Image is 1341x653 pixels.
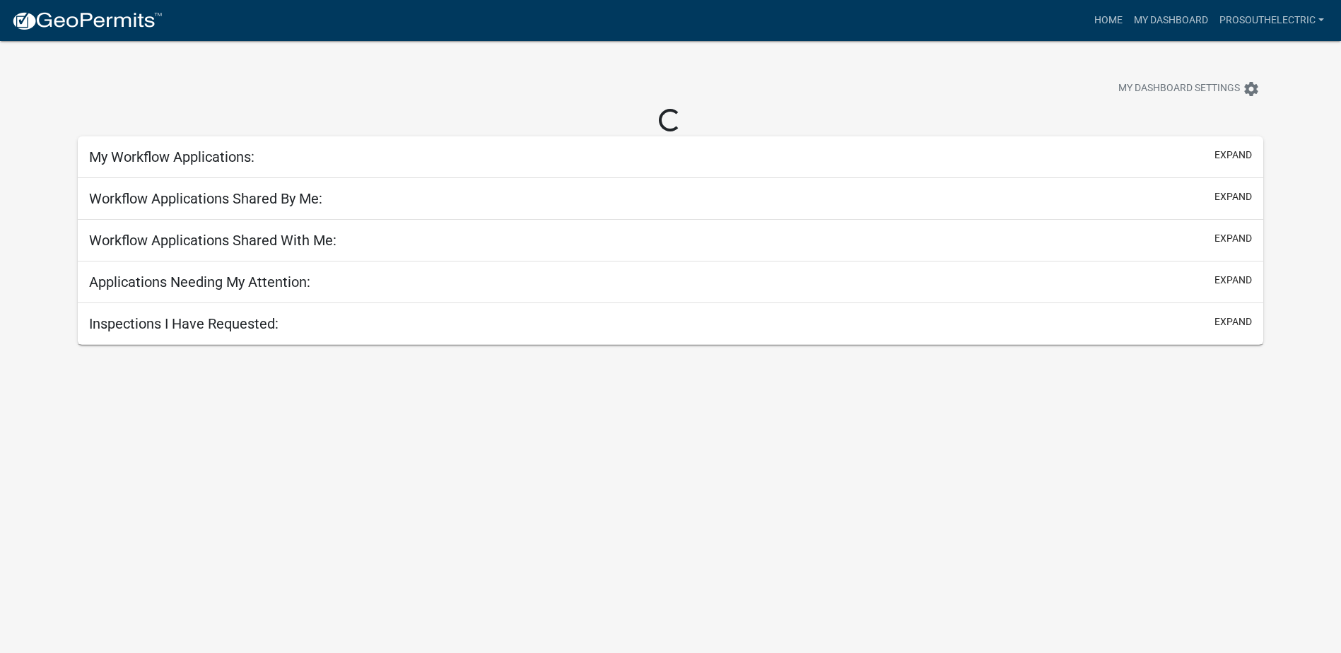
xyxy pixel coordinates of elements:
h5: My Workflow Applications: [89,148,254,165]
i: settings [1243,81,1260,98]
h5: Applications Needing My Attention: [89,273,310,290]
button: expand [1214,148,1252,163]
h5: Workflow Applications Shared By Me: [89,190,322,207]
a: Home [1089,7,1128,34]
a: Prosouthelectric [1214,7,1330,34]
button: My Dashboard Settingssettings [1107,75,1271,102]
h5: Inspections I Have Requested: [89,315,279,332]
h5: Workflow Applications Shared With Me: [89,232,336,249]
button: expand [1214,231,1252,246]
span: My Dashboard Settings [1118,81,1240,98]
button: expand [1214,273,1252,288]
a: My Dashboard [1128,7,1214,34]
button: expand [1214,314,1252,329]
button: expand [1214,189,1252,204]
